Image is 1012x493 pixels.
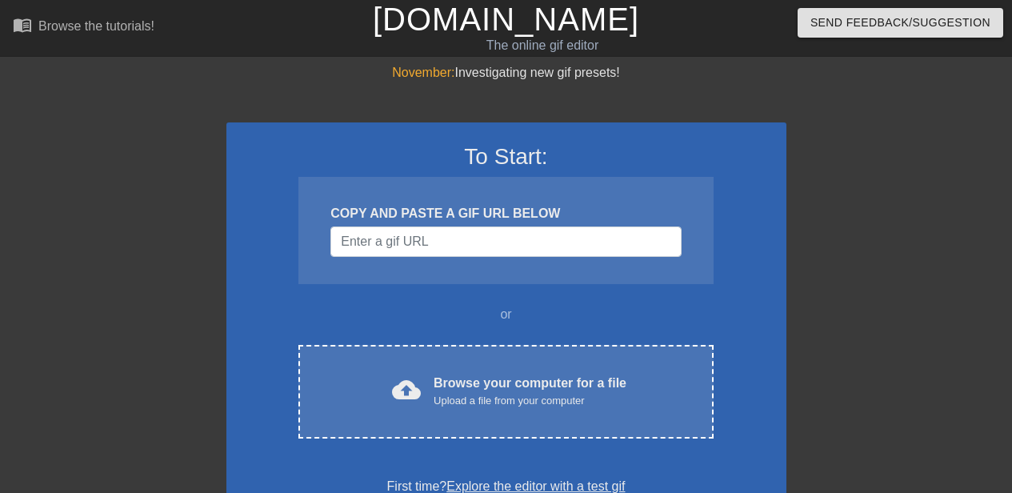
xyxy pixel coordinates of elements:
button: Send Feedback/Suggestion [798,8,1003,38]
span: November: [392,66,454,79]
a: [DOMAIN_NAME] [373,2,639,37]
span: Send Feedback/Suggestion [810,13,990,33]
div: Upload a file from your computer [434,393,626,409]
div: Browse the tutorials! [38,19,154,33]
div: The online gif editor [346,36,740,55]
input: Username [330,226,681,257]
h3: To Start: [247,143,766,170]
div: COPY AND PASTE A GIF URL BELOW [330,204,681,223]
span: cloud_upload [392,375,421,404]
div: or [268,305,745,324]
div: Investigating new gif presets! [226,63,786,82]
div: Browse your computer for a file [434,374,626,409]
a: Browse the tutorials! [13,15,154,40]
a: Explore the editor with a test gif [446,479,625,493]
span: menu_book [13,15,32,34]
